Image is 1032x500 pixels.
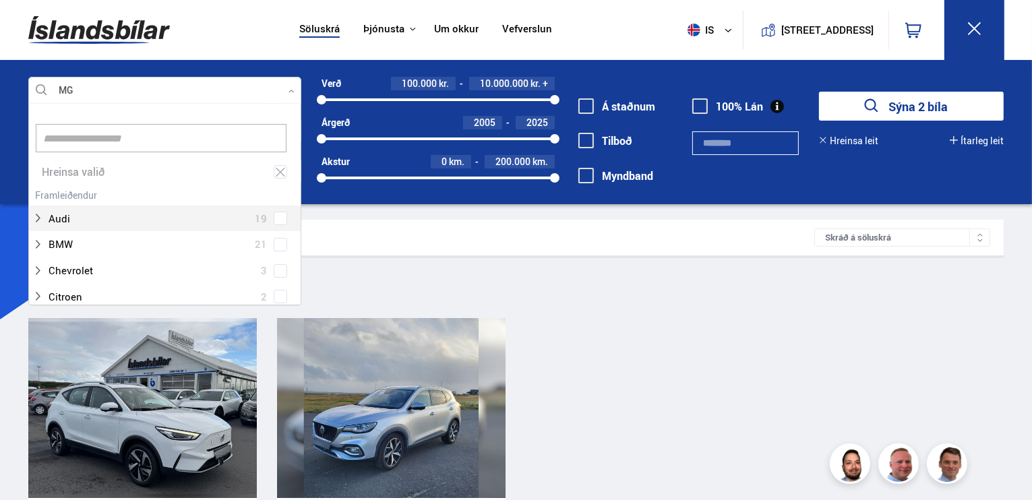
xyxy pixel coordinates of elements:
[434,23,479,37] a: Um okkur
[474,116,495,129] span: 2005
[787,24,869,36] button: [STREET_ADDRESS]
[819,135,878,146] button: Hreinsa leit
[692,100,763,113] label: 100% Lán
[261,261,267,280] span: 3
[578,170,653,182] label: Myndband
[750,11,881,49] a: [STREET_ADDRESS]
[688,24,700,36] img: svg+xml;base64,PHN2ZyB4bWxucz0iaHR0cDovL3d3dy53My5vcmcvMjAwMC9zdmciIHdpZHRoPSI1MTIiIGhlaWdodD0iNT...
[929,445,969,486] img: FbJEzSuNWCJXmdc-.webp
[255,235,267,254] span: 21
[530,78,541,89] span: kr.
[28,8,170,52] img: G0Ugv5HjCgRt.svg
[255,209,267,228] span: 19
[814,228,990,247] div: Skráð á söluskrá
[578,100,655,113] label: Á staðnum
[322,78,341,89] div: Verð
[42,230,815,245] div: Leitarniðurstöður 2 bílar
[299,23,340,37] a: Söluskrá
[832,445,872,486] img: nhp88E3Fdnt1Opn2.png
[363,23,404,36] button: Þjónusta
[449,156,464,167] span: km.
[533,156,548,167] span: km.
[950,135,1004,146] button: Ítarleg leit
[682,10,743,50] button: is
[322,117,350,128] div: Árgerð
[480,77,528,90] span: 10.000.000
[402,77,437,90] span: 100.000
[502,23,552,37] a: Vefverslun
[880,445,921,486] img: siFngHWaQ9KaOqBr.png
[29,159,301,185] div: Hreinsa valið
[526,116,548,129] span: 2025
[439,78,449,89] span: kr.
[442,155,447,168] span: 0
[819,92,1004,121] button: Sýna 2 bíla
[682,24,716,36] span: is
[578,135,632,147] label: Tilboð
[495,155,530,168] span: 200.000
[11,5,51,46] button: Opna LiveChat spjallviðmót
[322,156,350,167] div: Akstur
[543,78,548,89] span: +
[261,287,267,307] span: 2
